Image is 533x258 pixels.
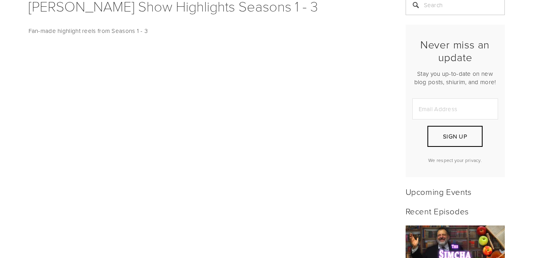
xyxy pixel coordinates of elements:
p: Fan-made highlight reels from Seasons 1 - 3 [29,26,386,36]
p: Stay you up-to-date on new blog posts, shiurim, and more! [412,69,498,86]
input: Email Address [412,98,498,119]
span: Sign Up [443,132,467,141]
h2: Recent Episodes [406,206,505,216]
button: Sign Up [427,126,482,147]
p: We respect your privacy. [412,157,498,164]
h2: Never miss an update [412,38,498,64]
iframe: The Rabbi Orlofsky Show Highlights Video Season 1 [29,45,386,247]
h2: Upcoming Events [406,187,505,196]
